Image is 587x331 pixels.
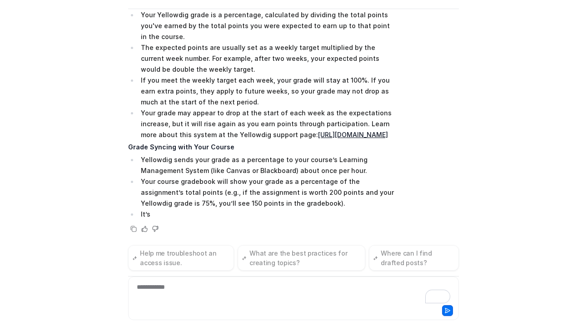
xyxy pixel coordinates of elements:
[138,209,394,220] li: It’s
[138,108,394,140] li: Your grade may appear to drop at the start of each week as the expectations increase, but it will...
[138,10,394,42] li: Your Yellowdig grade is a percentage, calculated by dividing the total points you've earned by th...
[128,143,234,151] strong: Grade Syncing with Your Course
[369,245,459,271] button: Where can I find drafted posts?
[138,42,394,75] li: The expected points are usually set as a weekly target multiplied by the current week number. For...
[128,245,234,271] button: Help me troubleshoot an access issue.
[138,176,394,209] li: Your course gradebook will show your grade as a percentage of the assignment’s total points (e.g....
[318,131,388,138] a: [URL][DOMAIN_NAME]
[138,75,394,108] li: If you meet the weekly target each week, your grade will stay at 100%. If you earn extra points, ...
[130,282,457,303] div: To enrich screen reader interactions, please activate Accessibility in Grammarly extension settings
[238,245,365,271] button: What are the best practices for creating topics?
[138,154,394,176] li: Yellowdig sends your grade as a percentage to your course’s Learning Management System (like Canv...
